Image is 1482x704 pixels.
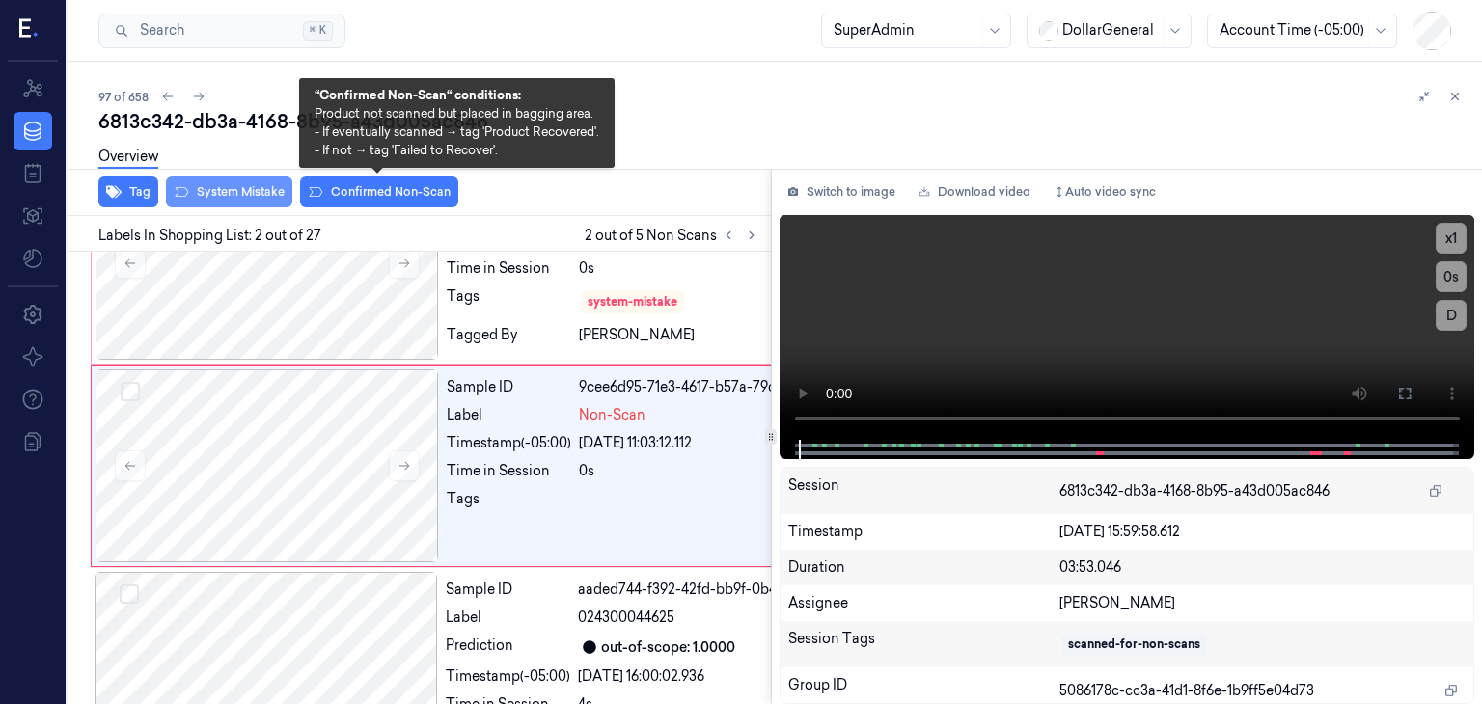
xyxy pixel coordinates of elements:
[578,580,867,600] div: aaded744-f392-42fd-bb9f-0b4ad4cda615
[788,557,1059,578] div: Duration
[578,666,867,687] div: [DATE] 16:00:02.936
[446,636,570,659] div: Prediction
[578,608,674,628] span: 024300044625
[98,226,321,246] span: Labels In Shopping List: 2 out of 27
[579,461,866,481] div: 0s
[1046,176,1164,207] button: Auto video sync
[1059,522,1467,542] div: [DATE] 15:59:58.612
[447,489,571,520] div: Tags
[132,20,184,41] span: Search
[98,176,158,207] button: Tag
[1436,223,1467,254] button: x1
[447,325,571,345] div: Tagged By
[446,666,570,687] div: Timestamp (-05:00)
[579,405,645,425] span: Non-Scan
[447,258,571,279] div: Time in Session
[447,433,571,453] div: Timestamp (-05:00)
[120,584,139,604] button: Select row
[300,176,458,207] button: Confirmed Non-Scan
[121,382,140,401] button: Select row
[166,176,292,207] button: System Mistake
[98,108,1467,135] div: 6813c342-db3a-4168-8b95-a43d005ac846
[788,629,1059,660] div: Session Tags
[588,293,677,311] div: system-mistake
[788,475,1059,506] div: Session
[1068,636,1200,653] div: scanned-for-non-scans
[780,176,903,207] button: Switch to image
[447,377,571,397] div: Sample ID
[579,325,866,345] div: [PERSON_NAME]
[98,89,149,105] span: 97 of 658
[579,258,866,279] div: 0s
[601,637,735,658] div: out-of-scope: 1.0000
[98,147,158,169] a: Overview
[1059,593,1467,613] div: [PERSON_NAME]
[447,461,571,481] div: Time in Session
[788,593,1059,613] div: Assignee
[579,433,866,453] div: [DATE] 11:03:12.112
[1059,557,1467,578] div: 03:53.046
[1436,261,1467,292] button: 0s
[585,224,763,247] span: 2 out of 5 Non Scans
[1059,681,1314,701] span: 5086178c-cc3a-41d1-8f6e-1b9ff5e04d73
[447,405,571,425] div: Label
[446,608,570,628] div: Label
[1059,481,1330,501] span: 6813c342-db3a-4168-8b95-a43d005ac846
[788,522,1059,542] div: Timestamp
[911,176,1038,207] a: Download video
[579,377,866,397] div: 9cee6d95-71e3-4617-b57a-79c3014830fe
[447,286,571,317] div: Tags
[98,14,345,48] button: Search⌘K
[1436,300,1467,331] button: D
[446,580,570,600] div: Sample ID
